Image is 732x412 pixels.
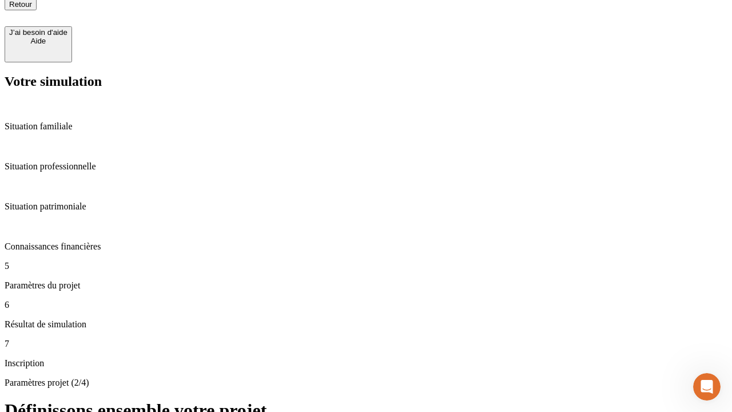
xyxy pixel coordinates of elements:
[5,261,727,271] p: 5
[5,300,727,310] p: 6
[5,161,727,172] p: Situation professionnelle
[5,241,727,252] p: Connaissances financières
[5,319,727,330] p: Résultat de simulation
[5,74,727,89] h2: Votre simulation
[9,37,67,45] div: Aide
[693,373,721,401] iframe: Intercom live chat
[5,121,727,132] p: Situation familiale
[5,280,727,291] p: Paramètres du projet
[5,378,727,388] p: Paramètres projet (2/4)
[5,339,727,349] p: 7
[9,28,67,37] div: J’ai besoin d'aide
[5,201,727,212] p: Situation patrimoniale
[5,358,727,369] p: Inscription
[5,26,72,62] button: J’ai besoin d'aideAide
